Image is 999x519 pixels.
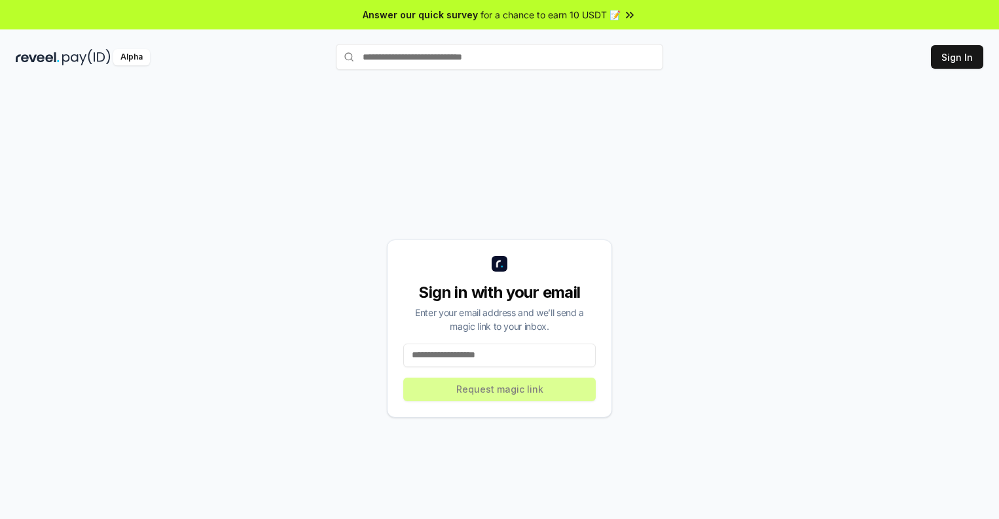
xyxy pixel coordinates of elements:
[62,49,111,65] img: pay_id
[403,282,596,303] div: Sign in with your email
[481,8,621,22] span: for a chance to earn 10 USDT 📝
[363,8,478,22] span: Answer our quick survey
[931,45,983,69] button: Sign In
[492,256,507,272] img: logo_small
[113,49,150,65] div: Alpha
[16,49,60,65] img: reveel_dark
[403,306,596,333] div: Enter your email address and we’ll send a magic link to your inbox.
